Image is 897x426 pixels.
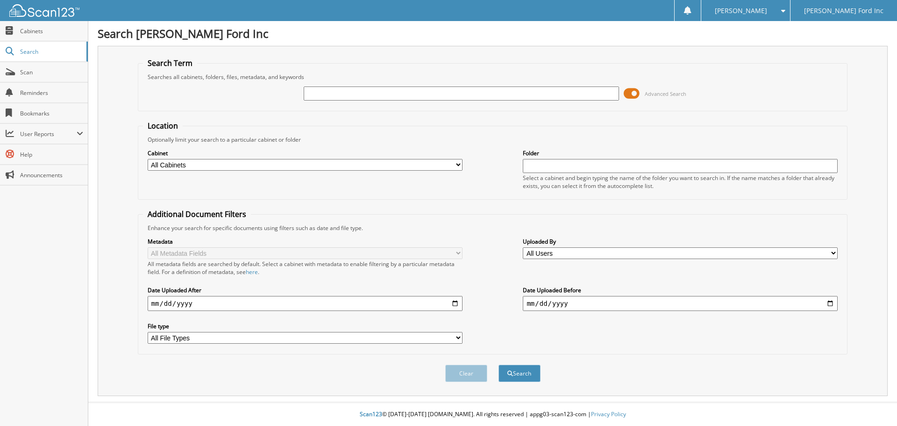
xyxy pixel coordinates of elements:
div: Optionally limit your search to a particular cabinet or folder [143,136,843,144]
legend: Search Term [143,58,197,68]
label: Date Uploaded Before [523,286,838,294]
span: Reminders [20,89,83,97]
span: Cabinets [20,27,83,35]
label: Cabinet [148,149,463,157]
span: Search [20,48,82,56]
a: Privacy Policy [591,410,626,418]
label: Folder [523,149,838,157]
legend: Location [143,121,183,131]
div: © [DATE]-[DATE] [DOMAIN_NAME]. All rights reserved | appg03-scan123-com | [88,403,897,426]
input: start [148,296,463,311]
span: User Reports [20,130,77,138]
img: scan123-logo-white.svg [9,4,79,17]
span: Scan [20,68,83,76]
div: Searches all cabinets, folders, files, metadata, and keywords [143,73,843,81]
label: File type [148,322,463,330]
button: Clear [445,365,487,382]
label: Date Uploaded After [148,286,463,294]
span: [PERSON_NAME] [715,8,767,14]
span: Announcements [20,171,83,179]
label: Metadata [148,238,463,245]
div: Select a cabinet and begin typing the name of the folder you want to search in. If the name match... [523,174,838,190]
legend: Additional Document Filters [143,209,251,219]
span: Bookmarks [20,109,83,117]
div: All metadata fields are searched by default. Select a cabinet with metadata to enable filtering b... [148,260,463,276]
span: Scan123 [360,410,382,418]
h1: Search [PERSON_NAME] Ford Inc [98,26,888,41]
a: here [246,268,258,276]
label: Uploaded By [523,238,838,245]
button: Search [498,365,541,382]
span: Help [20,151,83,159]
span: Advanced Search [645,90,686,97]
input: end [523,296,838,311]
div: Enhance your search for specific documents using filters such as date and file type. [143,224,843,232]
span: [PERSON_NAME] Ford Inc [804,8,883,14]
